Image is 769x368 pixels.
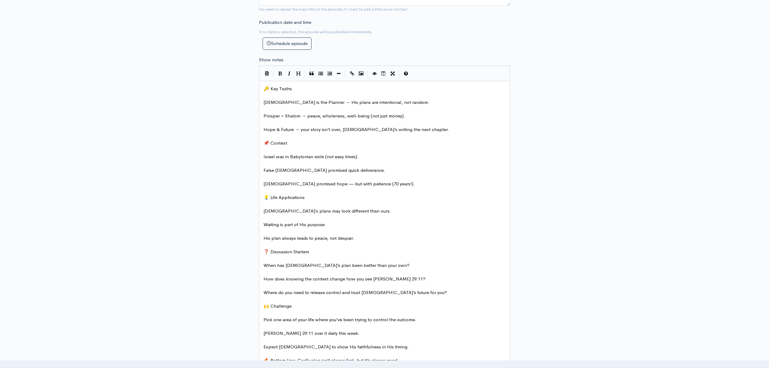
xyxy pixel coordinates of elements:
i: | [367,70,368,77]
span: 📌 Context [263,140,287,146]
span: Expect [DEMOGRAPHIC_DATA] to show His faithfulness in His timing. [263,344,409,350]
span: ❓ Discussion Starters [263,249,309,254]
span: Where do you need to release control and trust [DEMOGRAPHIC_DATA]’s future for you? [263,290,447,295]
span: His plan always leads to peace, not despair. [263,235,354,241]
button: Quote [307,69,316,78]
span: How does knowing the context change how you see [PERSON_NAME] 29:11? [263,276,425,282]
small: No need to repeat the main title of the episode, it's best to add a little more context. [259,7,409,12]
span: Hope & Future → your story isn’t over, [DEMOGRAPHIC_DATA]’s writing the next chapter. [263,126,449,132]
span: [DEMOGRAPHIC_DATA] promised hope — but with patience (70 years!). [263,181,415,187]
button: Italic [285,69,294,78]
button: Markdown Guide [401,69,410,78]
i: | [345,70,346,77]
span: Israel was in Babylonian exile (not easy times). [263,154,359,159]
span: False [DEMOGRAPHIC_DATA] promised quick deliverance. [263,167,385,173]
button: Insert Show Notes Template [262,69,271,78]
button: Schedule episode [263,37,312,50]
button: Insert Image [357,69,366,78]
span: Pick one area of your life where you’ve been trying to control the outcome. [263,317,416,322]
span: Waiting is part of His purpose. [263,222,326,227]
span: 🔥 Bottom Line: God’s plan isn’t always fast, but it’s always good. [263,357,399,363]
i: | [273,70,274,77]
span: When has [DEMOGRAPHIC_DATA]’s plan been better than your own? [263,262,409,268]
span: 🙌 Challenge [263,303,292,309]
span: [DEMOGRAPHIC_DATA] is the Planner → His plans are intentional, not random. [263,99,429,105]
button: Create Link [347,69,357,78]
i: | [305,70,305,77]
button: Numbered List [325,69,334,78]
span: [PERSON_NAME] 29:11 over it daily this week. [263,330,360,336]
span: 💡 Life Applications [263,194,305,200]
button: Toggle Side by Side [379,69,388,78]
small: If no date is selected, the episode will be published immediately. [259,29,372,34]
button: Insert Horizontal Line [334,69,343,78]
button: Generic List [316,69,325,78]
button: Toggle Preview [370,69,379,78]
label: Publication date and time [259,19,311,26]
span: 🔑 Key Truths [263,86,292,91]
label: Show notes [259,56,283,63]
span: [DEMOGRAPHIC_DATA]’s plans may look different than ours. [263,208,391,214]
button: Toggle Fullscreen [388,69,397,78]
span: Prosper = Shalom → peace, wholeness, well-being (not just money). [263,113,405,119]
button: Heading [294,69,303,78]
button: Bold [276,69,285,78]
